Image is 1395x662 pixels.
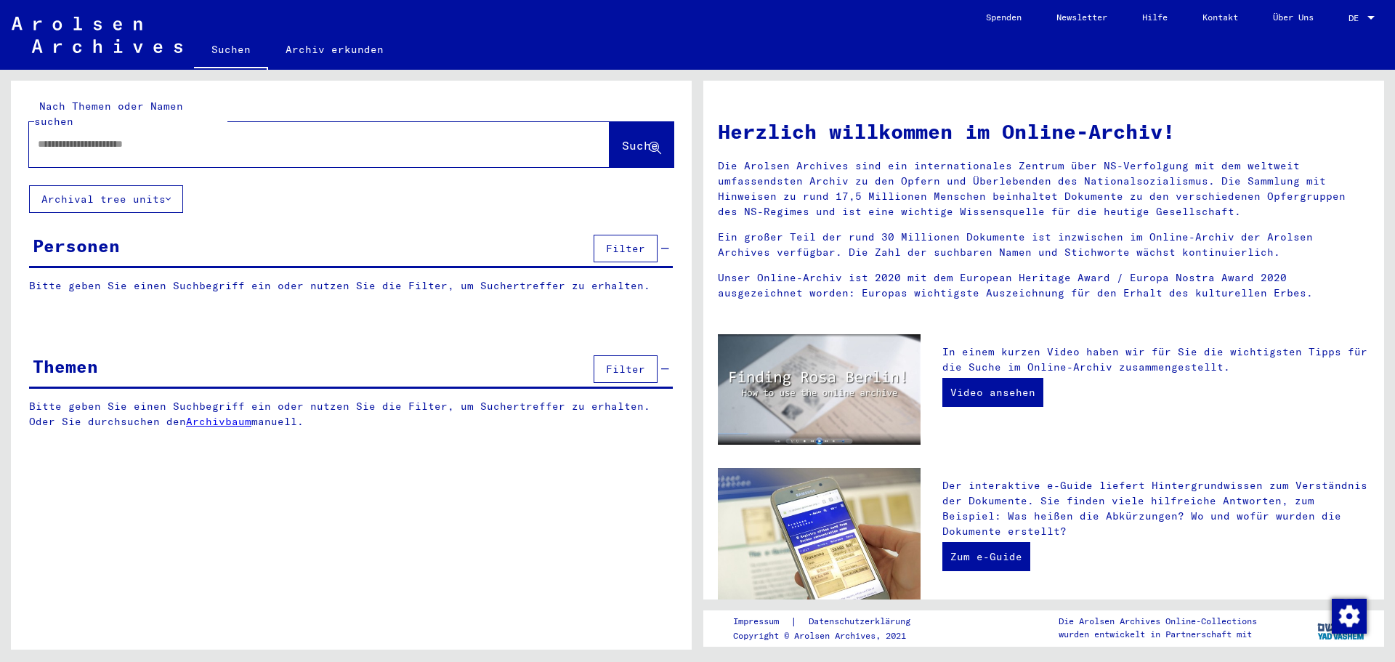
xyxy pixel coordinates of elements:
div: Personen [33,233,120,259]
img: eguide.jpg [718,468,921,603]
p: Die Arolsen Archives Online-Collections [1059,615,1257,628]
img: yv_logo.png [1314,610,1369,646]
p: Bitte geben Sie einen Suchbegriff ein oder nutzen Sie die Filter, um Suchertreffer zu erhalten. [29,278,673,294]
div: Themen [33,353,98,379]
span: Suche [622,138,658,153]
img: Arolsen_neg.svg [12,17,182,53]
p: Ein großer Teil der rund 30 Millionen Dokumente ist inzwischen im Online-Archiv der Arolsen Archi... [718,230,1370,260]
span: DE [1348,13,1364,23]
span: Filter [606,242,645,255]
p: Die Arolsen Archives sind ein internationales Zentrum über NS-Verfolgung mit dem weltweit umfasse... [718,158,1370,219]
p: Bitte geben Sie einen Suchbegriff ein oder nutzen Sie die Filter, um Suchertreffer zu erhalten. O... [29,399,674,429]
div: | [733,614,928,629]
a: Archivbaum [186,415,251,428]
p: In einem kurzen Video haben wir für Sie die wichtigsten Tipps für die Suche im Online-Archiv zusa... [942,344,1370,375]
img: video.jpg [718,334,921,445]
span: Filter [606,363,645,376]
a: Impressum [733,614,790,629]
a: Datenschutzerklärung [797,614,928,629]
a: Zum e-Guide [942,542,1030,571]
button: Suche [610,122,674,167]
img: Zustimmung ändern [1332,599,1367,634]
a: Suchen [194,32,268,70]
p: Copyright © Arolsen Archives, 2021 [733,629,928,642]
button: Archival tree units [29,185,183,213]
h1: Herzlich willkommen im Online-Archiv! [718,116,1370,147]
p: wurden entwickelt in Partnerschaft mit [1059,628,1257,641]
button: Filter [594,235,658,262]
button: Filter [594,355,658,383]
a: Video ansehen [942,378,1043,407]
a: Archiv erkunden [268,32,401,67]
p: Der interaktive e-Guide liefert Hintergrundwissen zum Verständnis der Dokumente. Sie finden viele... [942,478,1370,539]
p: Unser Online-Archiv ist 2020 mit dem European Heritage Award / Europa Nostra Award 2020 ausgezeic... [718,270,1370,301]
mat-label: Nach Themen oder Namen suchen [34,100,183,128]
